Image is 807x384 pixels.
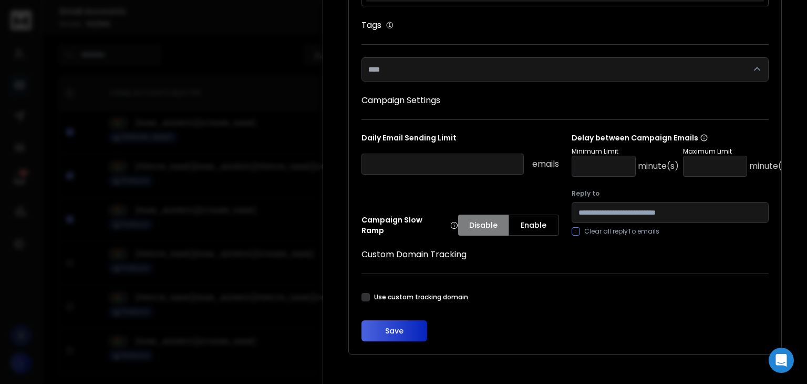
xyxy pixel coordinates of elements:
p: Campaign Slow Ramp [361,215,458,236]
p: Maximum Limit [683,147,790,156]
div: Open Intercom Messenger [769,348,794,373]
h1: Custom Domain Tracking [361,248,769,261]
p: emails [532,158,559,170]
p: Daily Email Sending Limit [361,133,558,147]
p: minute(s) [749,160,790,173]
p: Minimum Limit [572,147,679,156]
button: Save [361,320,427,341]
p: minute(s) [638,160,679,173]
p: Delay between Campaign Emails [572,133,790,143]
button: Enable [509,215,559,236]
label: Clear all replyTo emails [584,227,659,236]
h1: Campaign Settings [361,94,769,107]
h1: Tags [361,19,381,32]
label: Reply to [572,189,769,198]
label: Use custom tracking domain [374,293,468,301]
button: Disable [458,215,509,236]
